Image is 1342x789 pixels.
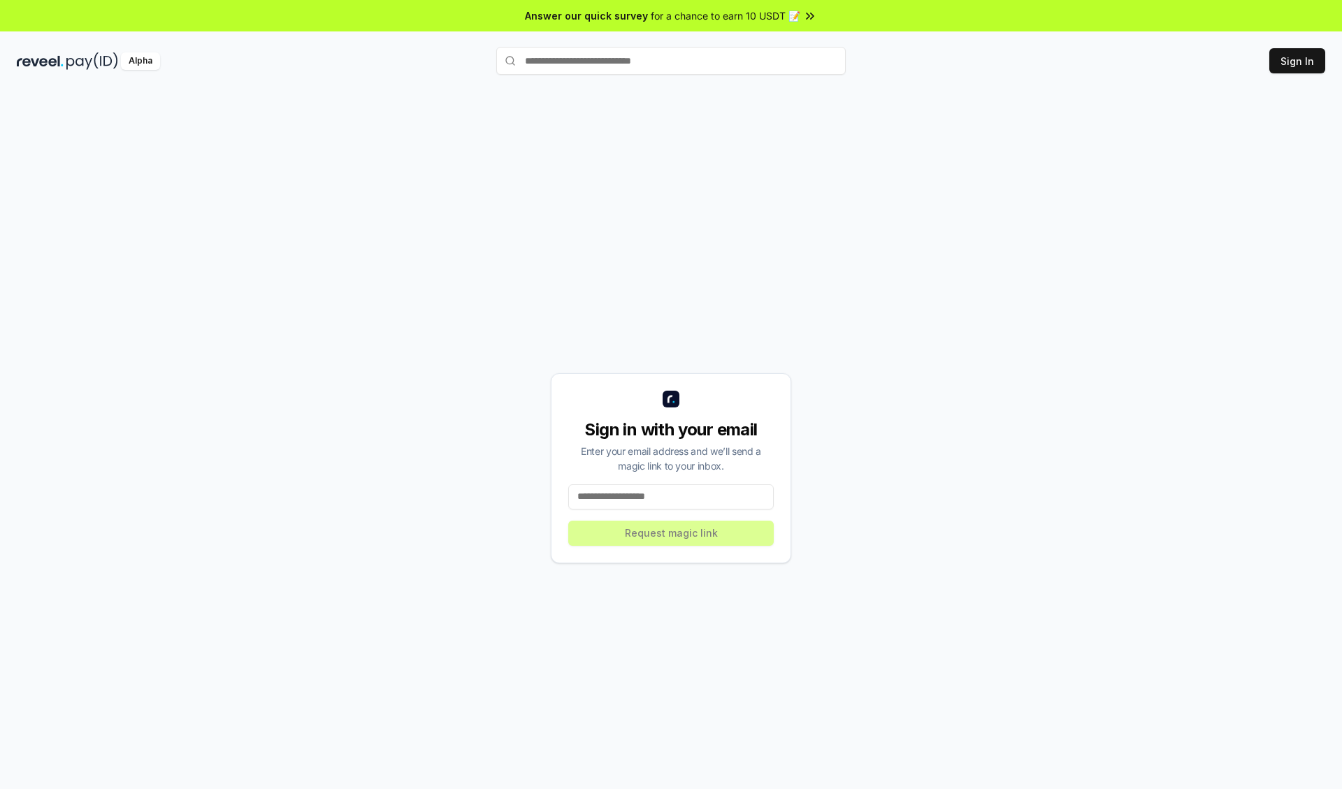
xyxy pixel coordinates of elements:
span: for a chance to earn 10 USDT 📝 [651,8,800,23]
img: logo_small [663,391,679,407]
div: Enter your email address and we’ll send a magic link to your inbox. [568,444,774,473]
img: reveel_dark [17,52,64,70]
img: pay_id [66,52,118,70]
span: Answer our quick survey [525,8,648,23]
div: Sign in with your email [568,419,774,441]
div: Alpha [121,52,160,70]
button: Sign In [1269,48,1325,73]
